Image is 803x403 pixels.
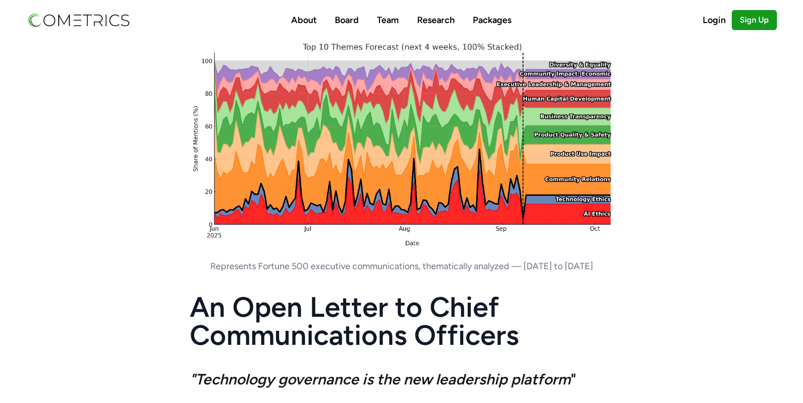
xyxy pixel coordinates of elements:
[190,40,614,250] img: An Open Letter to Chief Communications Officers
[703,13,732,27] a: Login
[473,15,511,26] a: Packages
[190,370,576,388] strong: "
[26,12,130,29] img: Cometrics
[335,15,359,26] a: Board
[190,293,614,349] h1: An Open Letter to Chief Communications Officers
[210,261,593,272] span: Represents Fortune 500 executive communications, thematically analyzed — [DATE] to [DATE]
[291,15,317,26] a: About
[190,370,571,388] em: "Technology governance is the new leadership platform
[377,15,399,26] a: Team
[417,15,455,26] a: Research
[732,10,777,30] a: Sign Up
